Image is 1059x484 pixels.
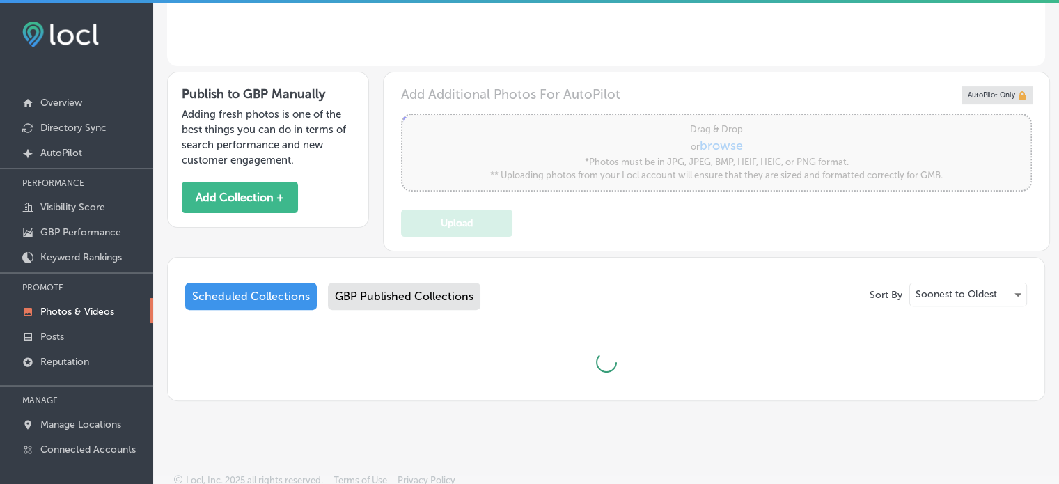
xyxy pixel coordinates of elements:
p: Visibility Score [40,201,105,213]
p: Adding fresh photos is one of the best things you can do in terms of search performance and new c... [182,107,354,168]
p: Photos & Videos [40,306,114,318]
p: GBP Performance [40,226,121,238]
p: Sort By [870,289,902,301]
div: Soonest to Oldest [910,283,1026,306]
p: Overview [40,97,82,109]
p: Reputation [40,356,89,368]
p: Soonest to Oldest [916,288,997,301]
p: AutoPilot [40,147,82,159]
p: Manage Locations [40,419,121,430]
img: fda3e92497d09a02dc62c9cd864e3231.png [22,22,99,47]
button: Add Collection + [182,182,298,213]
p: Connected Accounts [40,444,136,455]
div: GBP Published Collections [328,283,480,310]
div: Scheduled Collections [185,283,317,310]
p: Directory Sync [40,122,107,134]
p: Keyword Rankings [40,251,122,263]
h3: Publish to GBP Manually [182,86,354,102]
p: Posts [40,331,64,343]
